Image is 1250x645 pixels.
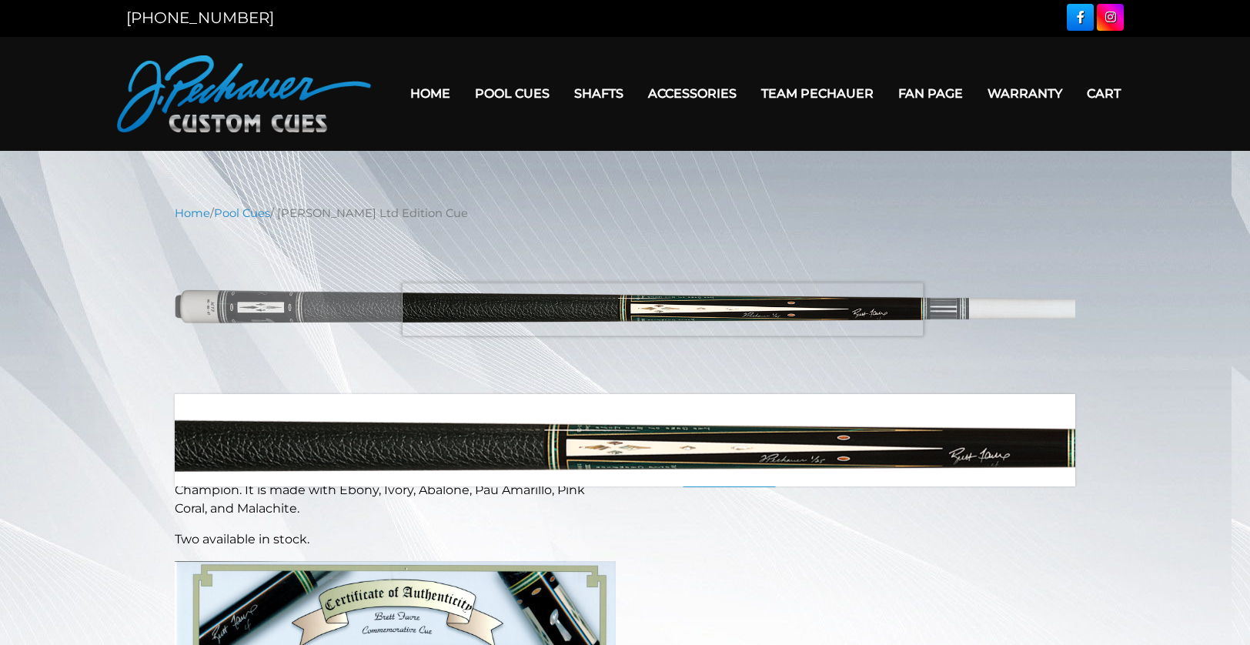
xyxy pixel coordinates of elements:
[117,55,371,132] img: Pechauer Custom Cues
[886,74,975,113] a: Fan Page
[463,74,562,113] a: Pool Cues
[634,452,679,475] input: Product quantity
[175,530,616,549] p: Two available in stock.
[749,74,886,113] a: Team Pechauer
[175,206,210,220] a: Home
[1075,74,1133,113] a: Cart
[634,410,647,436] span: $
[175,233,1075,383] img: favre-resized.png
[214,206,270,220] a: Pool Cues
[398,74,463,113] a: Home
[126,8,274,27] a: [PHONE_NUMBER]
[636,74,749,113] a: Accessories
[634,410,742,436] bdi: 5,000.00
[682,452,777,487] button: Add to cart
[175,205,1075,222] nav: Breadcrumb
[175,407,616,518] p: This cue gives testimony to a few of [PERSON_NAME]'s many career accomplishments including his co...
[562,74,636,113] a: Shafts
[975,74,1075,113] a: Warranty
